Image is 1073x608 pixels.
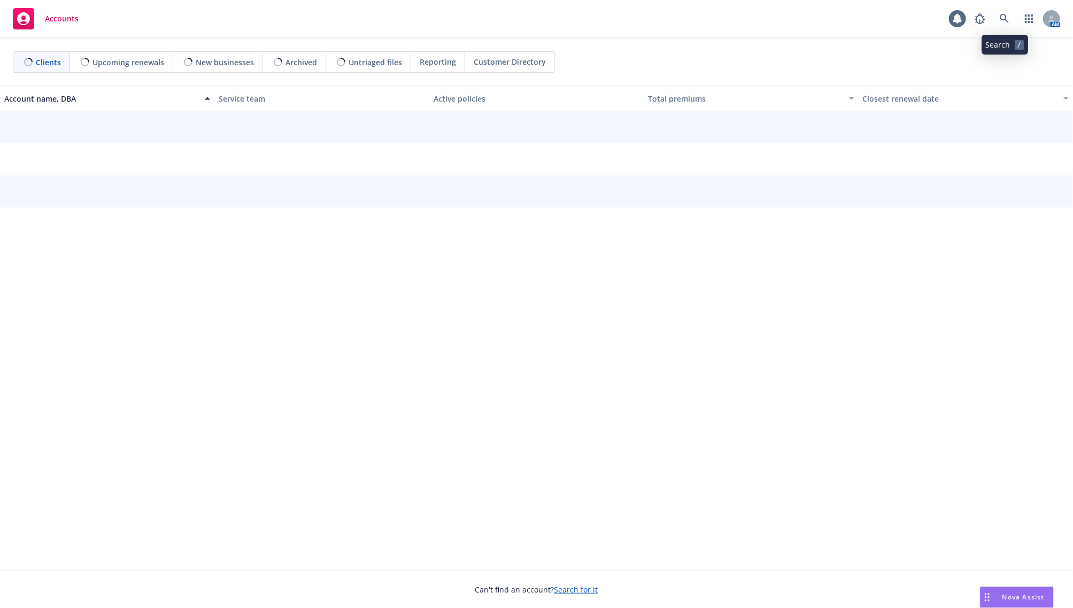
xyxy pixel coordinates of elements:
[214,86,429,111] button: Service team
[219,93,424,104] div: Service team
[36,57,61,68] span: Clients
[475,584,598,595] span: Can't find an account?
[644,86,858,111] button: Total premiums
[420,56,456,67] span: Reporting
[349,57,402,68] span: Untriaged files
[285,57,317,68] span: Archived
[474,56,546,67] span: Customer Directory
[9,4,83,34] a: Accounts
[994,8,1015,29] a: Search
[1002,592,1045,602] span: Nova Assist
[1018,8,1040,29] a: Switch app
[4,93,198,104] div: Account name, DBA
[196,57,254,68] span: New businesses
[648,93,842,104] div: Total premiums
[45,14,79,23] span: Accounts
[859,86,1073,111] button: Closest renewal date
[863,93,1057,104] div: Closest renewal date
[969,8,991,29] a: Report a Bug
[554,584,598,595] a: Search for it
[434,93,639,104] div: Active policies
[980,587,1054,608] button: Nova Assist
[981,587,994,607] div: Drag to move
[429,86,644,111] button: Active policies
[92,57,164,68] span: Upcoming renewals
